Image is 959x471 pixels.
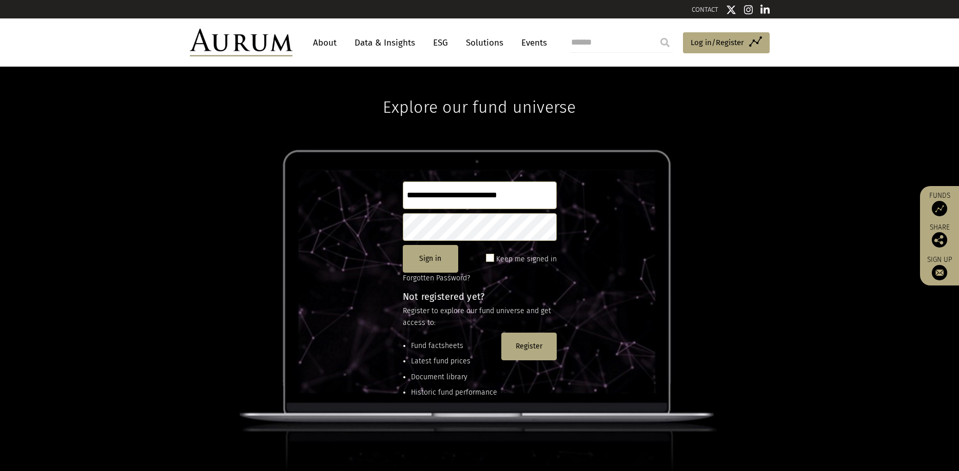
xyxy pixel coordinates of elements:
[308,33,342,52] a: About
[411,372,497,383] li: Document library
[691,36,744,49] span: Log in/Register
[461,33,508,52] a: Solutions
[190,29,292,56] img: Aurum
[496,253,557,265] label: Keep me signed in
[925,191,954,216] a: Funds
[692,6,718,13] a: CONTACT
[683,32,770,54] a: Log in/Register
[403,245,458,273] button: Sign in
[925,224,954,248] div: Share
[932,232,947,248] img: Share this post
[932,265,947,280] img: Sign up to our newsletter
[403,305,557,329] p: Register to explore our fund universe and get access to:
[516,33,547,52] a: Events
[932,201,947,216] img: Access Funds
[925,255,954,280] a: Sign up
[349,33,420,52] a: Data & Insights
[744,5,753,15] img: Instagram icon
[411,356,497,367] li: Latest fund prices
[501,333,557,360] button: Register
[428,33,453,52] a: ESG
[411,387,497,398] li: Historic fund performance
[655,32,675,53] input: Submit
[726,5,736,15] img: Twitter icon
[383,67,576,117] h1: Explore our fund universe
[403,292,557,301] h4: Not registered yet?
[411,340,497,352] li: Fund factsheets
[760,5,770,15] img: Linkedin icon
[403,274,470,282] a: Forgotten Password?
